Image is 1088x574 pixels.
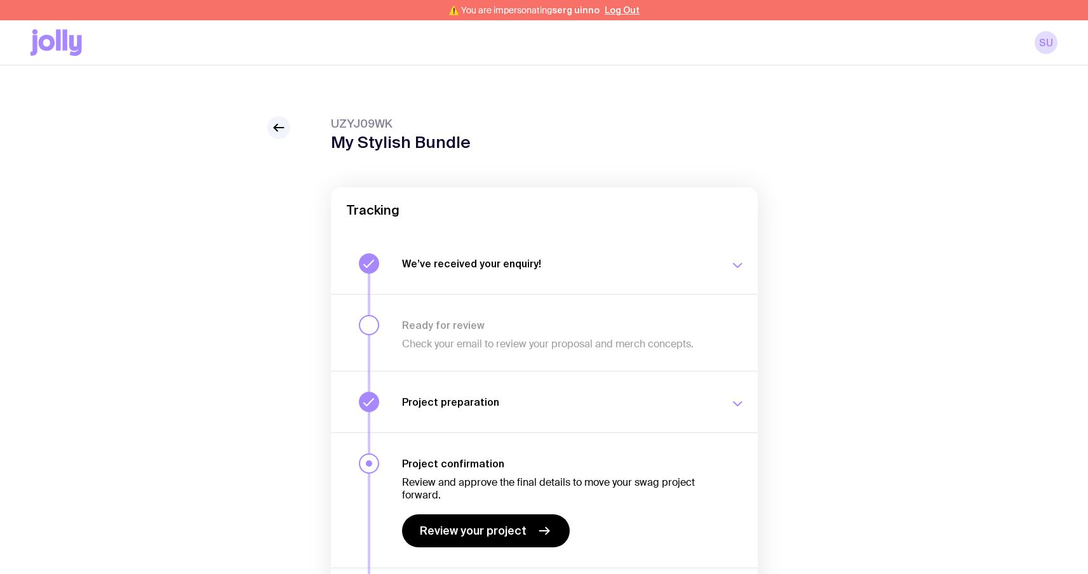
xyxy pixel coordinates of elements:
[331,133,471,152] h1: My Stylish Bundle
[402,476,715,502] p: Review and approve the final details to move your swag project forward.
[605,5,640,15] button: Log Out
[1035,31,1058,54] a: su
[331,233,758,294] button: We’ve received your enquiry!
[420,523,527,538] span: Review your project
[448,5,600,15] span: ⚠️ You are impersonating
[402,514,570,547] a: Review your project
[402,396,715,408] h3: Project preparation
[331,116,471,131] span: UZYJ09WK
[552,5,600,15] span: serg uinno
[402,319,715,331] h3: Ready for review
[346,203,742,218] h2: Tracking
[402,257,715,270] h3: We’ve received your enquiry!
[402,338,715,350] p: Check your email to review your proposal and merch concepts.
[331,371,758,432] button: Project preparation
[402,457,715,470] h3: Project confirmation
